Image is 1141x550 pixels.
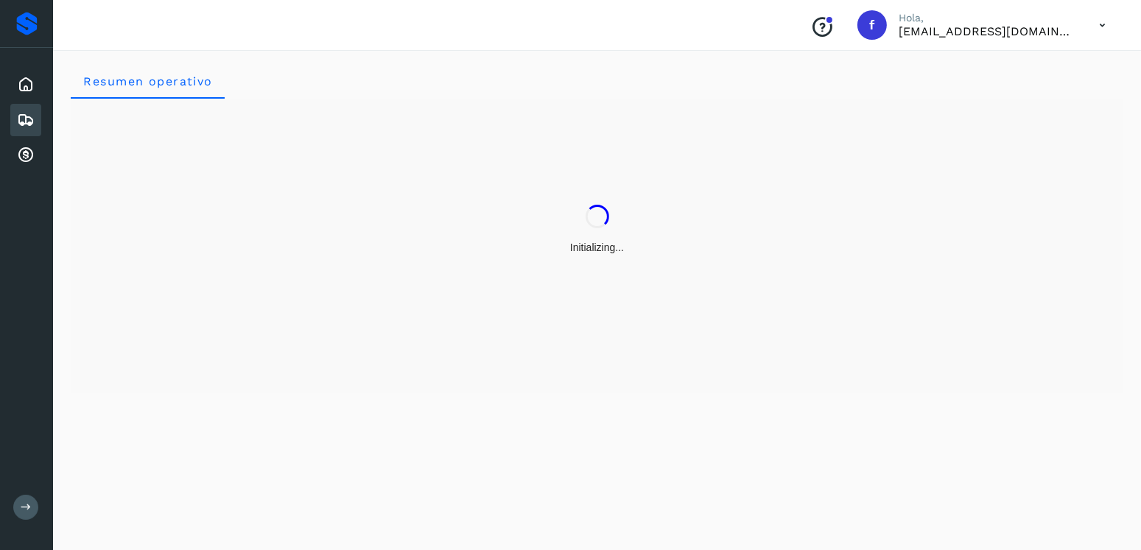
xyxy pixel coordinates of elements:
[10,139,41,172] div: Cuentas por cobrar
[10,104,41,136] div: Embarques
[899,24,1075,38] p: facturacion@protransport.com.mx
[899,12,1075,24] p: Hola,
[10,68,41,101] div: Inicio
[82,74,213,88] span: Resumen operativo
